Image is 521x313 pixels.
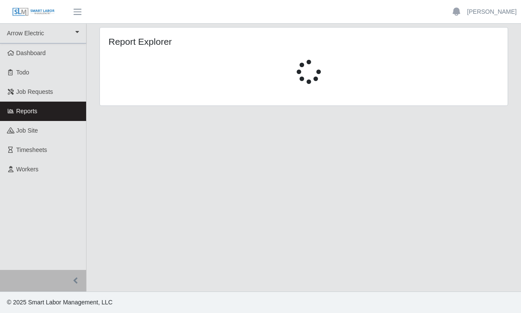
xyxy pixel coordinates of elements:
[109,36,264,47] h4: Report Explorer
[467,7,517,16] a: [PERSON_NAME]
[16,166,39,173] span: Workers
[7,299,112,306] span: © 2025 Smart Labor Management, LLC
[16,88,53,95] span: Job Requests
[16,108,37,115] span: Reports
[16,69,29,76] span: Todo
[16,127,38,134] span: job site
[12,7,55,17] img: SLM Logo
[16,50,46,56] span: Dashboard
[16,146,47,153] span: Timesheets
